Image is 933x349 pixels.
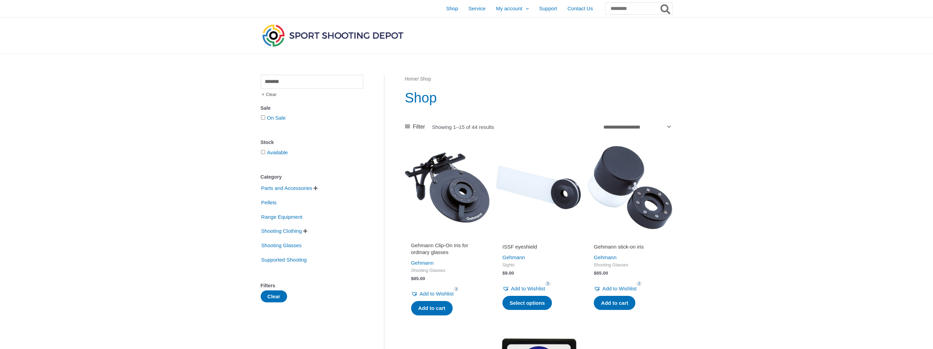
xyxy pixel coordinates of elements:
[594,243,666,253] a: Gehmann stick-on iris
[588,145,672,230] img: Gehmann stick-on iris
[261,254,308,266] span: Supported Shooting
[636,281,642,286] span: 2
[261,182,313,194] span: Parts and Accessories
[261,150,265,154] input: Available
[411,289,454,299] a: Add to Wishlist
[405,122,425,132] a: Filter
[411,234,483,242] iframe: Customer reviews powered by Trustpilot
[261,242,303,248] a: Shooting Glasses
[594,270,596,276] span: $
[502,284,545,293] a: Add to Wishlist
[601,121,672,132] select: Shop order
[405,145,489,230] img: Gehmann Clip-On Iris
[261,228,303,233] a: Shooting Clothing
[659,3,672,14] button: Search
[261,281,363,291] div: Filters
[261,290,287,302] button: Clear
[405,88,672,107] h1: Shop
[502,262,574,268] span: Sights
[454,287,459,292] span: 3
[261,185,313,191] a: Parts and Accessories
[303,229,307,233] span: 
[502,296,552,310] a: Select options for “ISSF eyeshield”
[502,270,505,276] span: $
[261,213,303,219] a: Range Equipment
[405,75,672,84] nav: Breadcrumb
[267,149,288,155] a: Available
[267,115,285,121] a: On Sale
[502,243,574,253] a: ISSF eyeshield
[602,286,636,291] span: Add to Wishlist
[496,145,581,230] img: ISSF eyeshield
[261,199,277,205] a: Pellets
[261,137,363,147] div: Stock
[405,76,418,82] a: Home
[411,301,453,315] a: Add to cart: “Gehmann Clip-On Iris for ordinary glasses”
[502,270,514,276] bdi: 9.00
[502,243,574,250] h2: ISSF eyeshield
[411,242,483,258] a: Gehmann Clip-On Iris for ordinary glasses
[261,256,308,262] a: Supported Shooting
[261,103,363,113] div: Sale
[261,197,277,208] span: Pellets
[261,240,303,251] span: Shooting Glasses
[413,122,425,132] span: Filter
[261,172,363,182] div: Category
[411,268,483,274] span: Shooting Glasses
[314,186,318,191] span: 
[261,89,277,100] span: Clear
[411,276,414,281] span: $
[594,270,608,276] bdi: 65.00
[502,234,574,242] iframe: Customer reviews powered by Trustpilot
[261,115,265,120] input: On Sale
[594,262,666,268] span: Shooting Glasses
[420,291,454,297] span: Add to Wishlist
[432,124,494,130] p: Showing 1–15 of 44 results
[411,276,425,281] bdi: 85.00
[411,242,483,255] h2: Gehmann Clip-On Iris for ordinary glasses
[594,254,616,260] a: Gehmann
[594,296,635,310] a: Add to cart: “Gehmann stick-on iris”
[261,211,303,223] span: Range Equipment
[261,225,303,237] span: Shooting Clothing
[594,234,666,242] iframe: Customer reviews powered by Trustpilot
[511,286,545,291] span: Add to Wishlist
[411,260,434,266] a: Gehmann
[594,243,666,250] h2: Gehmann stick-on iris
[545,281,550,286] span: 3
[261,23,405,48] img: Sport Shooting Depot
[502,254,525,260] a: Gehmann
[594,284,636,293] a: Add to Wishlist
